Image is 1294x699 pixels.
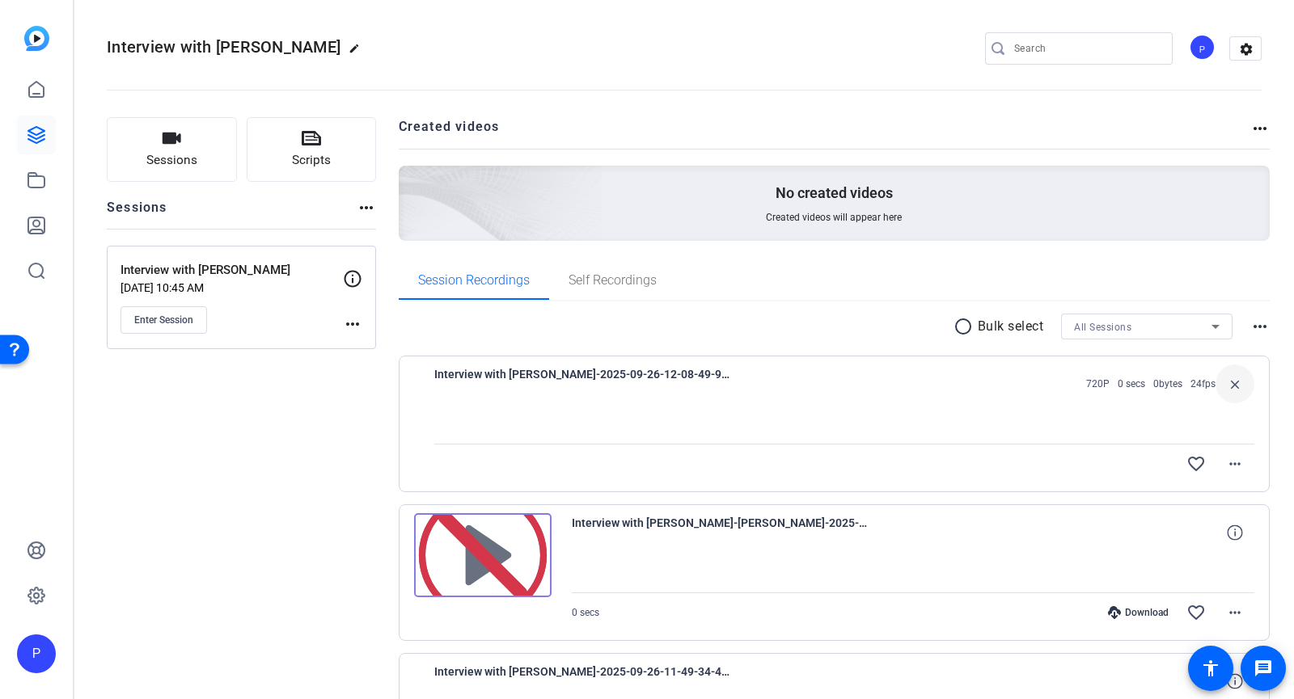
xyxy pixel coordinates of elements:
button: Enter Session [121,306,207,334]
span: Session Recordings [418,274,530,287]
div: P [1189,34,1216,61]
mat-icon: radio_button_unchecked [954,317,978,336]
span: Sessions [146,151,197,170]
p: Bulk select [978,317,1044,336]
input: Search [1014,39,1160,58]
span: Created videos will appear here [766,211,902,224]
mat-icon: accessibility [1201,659,1220,678]
img: Creted videos background [218,6,603,356]
ngx-avatar: Producer [1189,34,1217,62]
div: P [17,634,56,673]
span: All Sessions [1074,322,1131,333]
img: blue-gradient.svg [24,26,49,51]
div: Download [1100,606,1177,619]
h2: Created videos [399,117,1251,149]
p: [DATE] 10:45 AM [121,281,343,294]
button: Scripts [247,117,377,182]
mat-icon: more_horiz [343,314,362,334]
span: Scripts [292,151,331,170]
mat-icon: settings [1230,37,1262,61]
mat-icon: more_horiz [1225,454,1245,474]
span: 720P [1086,377,1110,390]
span: 0 secs [1118,377,1145,390]
span: Self Recordings [569,274,657,287]
mat-icon: edit [349,43,368,62]
mat-icon: close [1225,374,1245,394]
img: Preview is unavailable [414,513,552,597]
span: Enter Session [134,314,193,326]
span: 0 secs [572,607,599,618]
h2: Sessions [107,198,167,229]
mat-icon: more_horiz [1225,603,1245,622]
mat-icon: message [1254,659,1273,678]
mat-icon: favorite_border [1186,603,1206,622]
span: 24fps [1190,377,1216,390]
mat-icon: more_horiz [357,198,376,217]
button: Sessions [107,117,237,182]
mat-icon: more_horiz [1250,317,1270,336]
span: Interview with [PERSON_NAME]-[PERSON_NAME]-2025-09-26-12-08-49-964-0 [572,513,871,552]
span: 0bytes [1153,377,1182,390]
span: Interview with [PERSON_NAME] [107,37,340,57]
span: Interview with [PERSON_NAME]-2025-09-26-12-08-49-964-1 [434,364,734,403]
p: Interview with [PERSON_NAME] [121,261,343,280]
mat-icon: favorite_border [1186,454,1206,474]
p: No created videos [776,183,893,203]
mat-icon: more_horiz [1250,119,1270,138]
